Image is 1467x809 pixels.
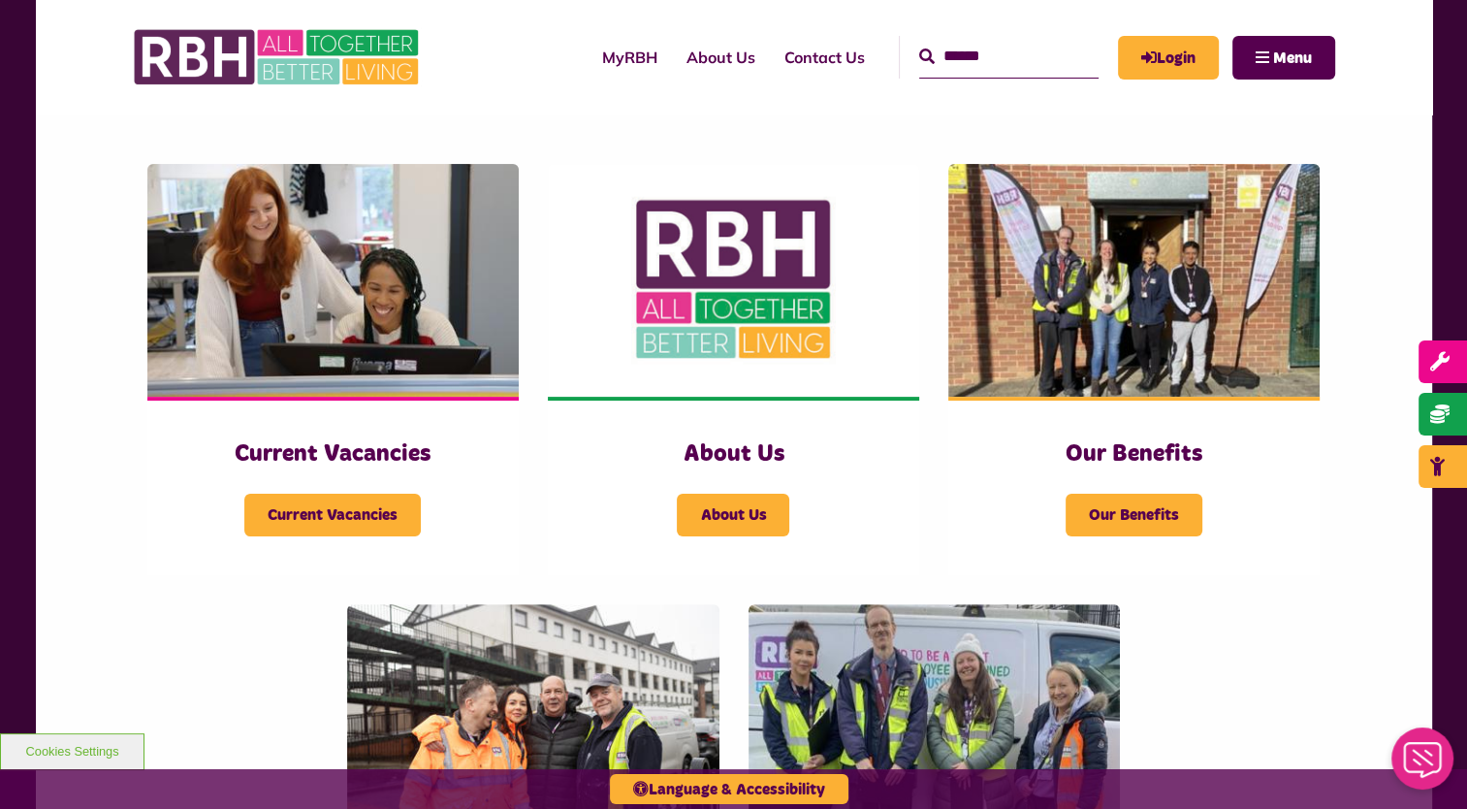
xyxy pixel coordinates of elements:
iframe: Netcall Web Assistant for live chat [1380,722,1467,809]
a: Contact Us [770,31,879,83]
img: IMG 1470 [147,164,519,397]
a: About Us About Us [548,164,919,575]
span: About Us [677,494,789,536]
a: MyRBH [588,31,672,83]
h3: Current Vacancies [186,439,480,469]
span: Our Benefits [1066,494,1202,536]
input: Search [919,36,1099,78]
img: Dropinfreehold2 [948,164,1320,397]
a: Current Vacancies Current Vacancies [147,164,519,575]
span: Menu [1273,50,1312,66]
a: MyRBH [1118,36,1219,80]
button: Navigation [1232,36,1335,80]
a: About Us [672,31,770,83]
a: Our Benefits Our Benefits [948,164,1320,575]
button: Language & Accessibility [610,774,848,804]
img: RBH Logo Social Media 480X360 (1) [548,164,919,397]
span: Current Vacancies [244,494,421,536]
img: RBH [133,19,424,95]
h3: About Us [587,439,880,469]
h3: Our Benefits [987,439,1281,469]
